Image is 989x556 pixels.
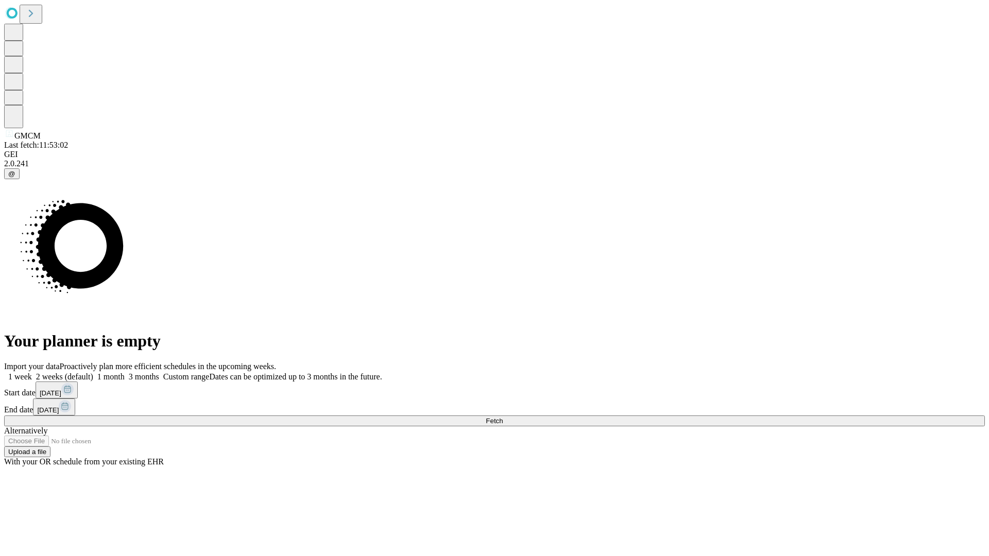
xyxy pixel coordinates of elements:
[4,362,60,371] span: Import your data
[37,406,59,414] span: [DATE]
[4,457,164,466] span: With your OR schedule from your existing EHR
[60,362,276,371] span: Proactively plan more efficient schedules in the upcoming weeks.
[8,372,32,381] span: 1 week
[14,131,41,140] span: GMCM
[129,372,159,381] span: 3 months
[36,372,93,381] span: 2 weeks (default)
[33,398,75,415] button: [DATE]
[4,150,985,159] div: GEI
[36,381,78,398] button: [DATE]
[4,398,985,415] div: End date
[209,372,382,381] span: Dates can be optimized up to 3 months in the future.
[4,168,20,179] button: @
[97,372,125,381] span: 1 month
[4,159,985,168] div: 2.0.241
[486,417,503,425] span: Fetch
[4,446,50,457] button: Upload a file
[40,389,61,397] span: [DATE]
[163,372,209,381] span: Custom range
[8,170,15,178] span: @
[4,141,68,149] span: Last fetch: 11:53:02
[4,426,47,435] span: Alternatively
[4,332,985,351] h1: Your planner is empty
[4,415,985,426] button: Fetch
[4,381,985,398] div: Start date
